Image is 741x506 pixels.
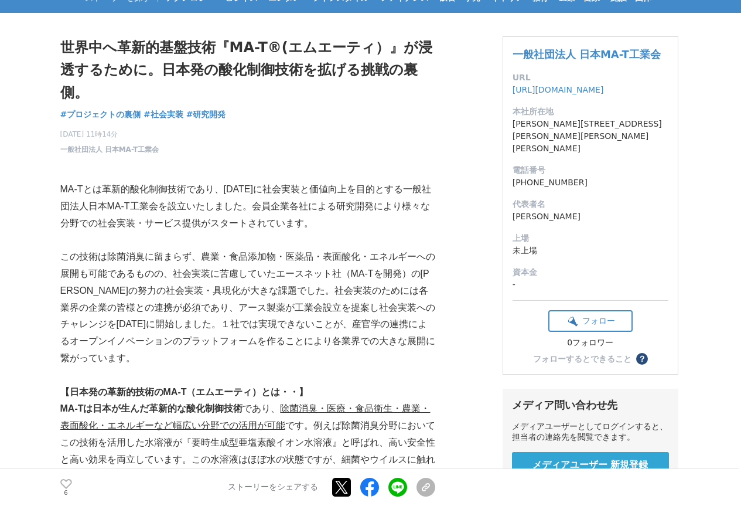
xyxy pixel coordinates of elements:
[60,108,141,121] a: #プロジェクトの裏側
[512,398,669,412] div: メディア問い合わせ先
[60,249,435,367] p: この技術は除菌消臭に留まらず、農業・食品添加物・医薬品・表面酸化・エネルギーへの展開も可能であるものの、社会実装に苦慮していたエースネット社（MA-Tを開発）の[PERSON_NAME]の努力の...
[548,310,633,332] button: フォロー
[144,109,183,120] span: #社会実装
[513,48,661,60] a: 一般社団法人 日本MA-T️工業会
[60,403,243,413] strong: MA-Tは日本が生んだ革新的な酸化制御技術
[60,387,309,397] strong: 【日本発の革新的技術のMA-T（エムエーティ）とは・・】
[513,279,668,291] dd: -
[513,232,668,244] dt: 上場
[513,85,604,94] a: [URL][DOMAIN_NAME]
[186,109,226,120] span: #研究開発
[186,108,226,121] a: #研究開発
[60,129,159,140] span: [DATE] 11時14分
[513,244,668,257] dd: 未上場
[513,72,668,84] dt: URL
[513,176,668,189] dd: [PHONE_NUMBER]
[548,338,633,348] div: 0フォロワー
[60,400,435,502] p: であり、 です。例えば除菌消臭分野においてこの技術を活用した水溶液が『要時生成型亜塩素酸イオン水溶液』と呼ばれ、高い安全性と高い効果を両立しています。この水溶液はほぼ水の状態ですが、細菌やウイル...
[228,483,318,493] p: ストーリーをシェアする
[60,36,435,104] h1: 世界中へ革新的基盤技術『MA-T®(エムエーティ）』が浸透するために。日本発の酸化制御技術を拡げる挑戦の裏側。
[513,106,668,118] dt: 本社所在地
[144,108,183,121] a: #社会実装
[512,452,669,489] a: メディアユーザー 新規登録 無料
[60,181,435,232] p: MA-Tとは革新的酸化制御技術であり、[DATE]に社会実装と価値向上を目的とする一般社団法人日本MA-T工業会を設立いたしました。会員企業各社による研究開発により様々な分野での社会実装・サービ...
[513,266,668,279] dt: 資本金
[532,459,648,471] span: メディアユーザー 新規登録
[513,164,668,176] dt: 電話番号
[60,144,159,155] a: 一般社団法人 日本MA-T️工業会
[513,210,668,223] dd: [PERSON_NAME]
[533,355,631,363] div: フォローするとできること
[60,490,72,496] p: 6
[512,422,669,443] div: メディアユーザーとしてログインすると、担当者の連絡先を閲覧できます。
[513,118,668,155] dd: [PERSON_NAME][STREET_ADDRESS][PERSON_NAME][PERSON_NAME][PERSON_NAME]
[638,355,646,363] span: ？
[636,353,648,365] button: ？
[513,198,668,210] dt: 代表者名
[60,109,141,120] span: #プロジェクトの裏側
